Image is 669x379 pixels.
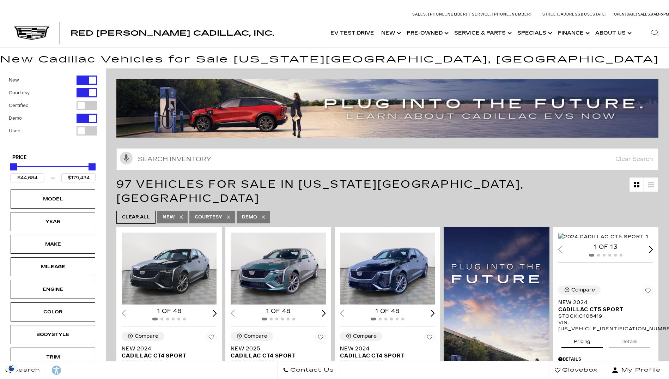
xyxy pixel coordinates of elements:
button: Save Vehicle [206,332,217,345]
input: Minimum [10,173,44,182]
div: 1 / 2 [122,233,218,305]
span: Contact Us [288,365,334,375]
button: Open user profile menu [603,361,669,379]
div: Maximum Price [89,163,96,170]
a: Contact Us [277,361,340,379]
div: Compare [353,333,377,339]
span: Red [PERSON_NAME] Cadillac, Inc. [71,29,274,37]
a: Sales: [PHONE_NUMBER] [412,12,469,16]
label: Courtesy [9,89,30,96]
div: MakeMake [11,235,95,254]
div: MileageMileage [11,257,95,276]
div: 1 of 48 [122,307,217,315]
img: Opt-Out Icon [4,365,20,372]
div: Next slide [431,310,435,317]
div: 1 / 2 [558,233,654,241]
span: New 2024 [558,299,648,306]
a: About Us [592,19,634,47]
span: Cadillac CT4 Sport [340,352,430,359]
span: My Profile [619,365,661,375]
span: Sales: [638,12,651,17]
div: Engine [35,285,71,293]
button: Save Vehicle [424,332,435,345]
div: 1 of 48 [340,307,435,315]
span: 9 AM-6 PM [651,12,669,17]
a: Finance [554,19,592,47]
button: details tab [609,332,650,348]
svg: Click to toggle on voice search [120,152,133,164]
div: Make [35,240,71,248]
div: Year [35,218,71,225]
div: Bodystyle [35,331,71,338]
a: [STREET_ADDRESS][US_STATE] [541,12,607,17]
div: TrimTrim [11,348,95,367]
img: 2024 Cadillac CT4 Sport 1 [340,233,436,305]
span: Open [DATE] [614,12,637,17]
img: Cadillac Dark Logo with Cadillac White Text [14,26,49,40]
div: Stock : C113669 [231,359,326,366]
div: Minimum Price [10,163,17,170]
div: Stock : C126107 [340,359,435,366]
a: EV Test Drive [327,19,378,47]
a: New 2024Cadillac CT4 Sport [340,345,435,359]
button: Compare Vehicle [231,332,273,341]
div: Compare [571,287,595,293]
div: Stock : C122111 [122,359,217,366]
div: Color [35,308,71,316]
section: Click to Open Cookie Consent Modal [4,365,20,372]
span: Search [11,365,40,375]
label: Certified [9,102,29,109]
label: Demo [9,115,22,122]
span: New 2024 [340,345,430,352]
span: Glovebox [560,365,598,375]
input: Maximum [61,173,96,182]
div: Next slide [213,310,217,317]
span: Service: [472,12,491,17]
span: Cadillac CT4 Sport [122,352,211,359]
a: Service: [PHONE_NUMBER] [469,12,534,16]
input: Search Inventory [116,148,658,170]
span: New 2025 [231,345,320,352]
button: Compare Vehicle [558,285,601,295]
div: YearYear [11,212,95,231]
div: VIN: [US_VEHICLE_IDENTIFICATION_NUMBER] [558,319,653,332]
label: Used [9,127,20,134]
div: ModelModel [11,189,95,209]
div: 1 of 13 [558,243,653,251]
div: Mileage [35,263,71,271]
button: Compare Vehicle [340,332,382,341]
span: Clear All [122,213,150,222]
a: Pre-Owned [403,19,451,47]
a: New [378,19,403,47]
a: Red [PERSON_NAME] Cadillac, Inc. [71,30,274,37]
a: New 2024Cadillac CT5 Sport [558,299,653,313]
a: Glovebox [549,361,603,379]
div: Filter by Vehicle Type [9,76,97,148]
h5: Price [12,155,93,161]
span: New 2024 [122,345,211,352]
div: Pricing Details - New 2024 Cadillac CT5 Sport [558,356,653,362]
img: ev-blog-post-banners4 [116,79,664,138]
button: pricing tab [561,332,603,348]
div: Price [10,161,96,182]
span: Cadillac CT4 Sport [231,352,320,359]
span: Sales: [412,12,427,17]
label: New [9,77,19,84]
span: Courtesy [195,213,222,222]
div: Compare [244,333,267,339]
div: ColorColor [11,302,95,321]
div: 1 / 2 [340,233,436,305]
a: Specials [514,19,554,47]
span: Demo [242,213,257,222]
img: 2024 Cadillac CT5 Sport 1 [558,233,648,241]
span: [PHONE_NUMBER] [428,12,468,17]
div: Next slide [322,310,326,317]
div: Trim [35,353,71,361]
span: New [163,213,175,222]
a: New 2025Cadillac CT4 Sport [231,345,326,359]
button: Compare Vehicle [122,332,164,341]
div: 1 / 2 [231,233,327,305]
div: 1 of 48 [231,307,326,315]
